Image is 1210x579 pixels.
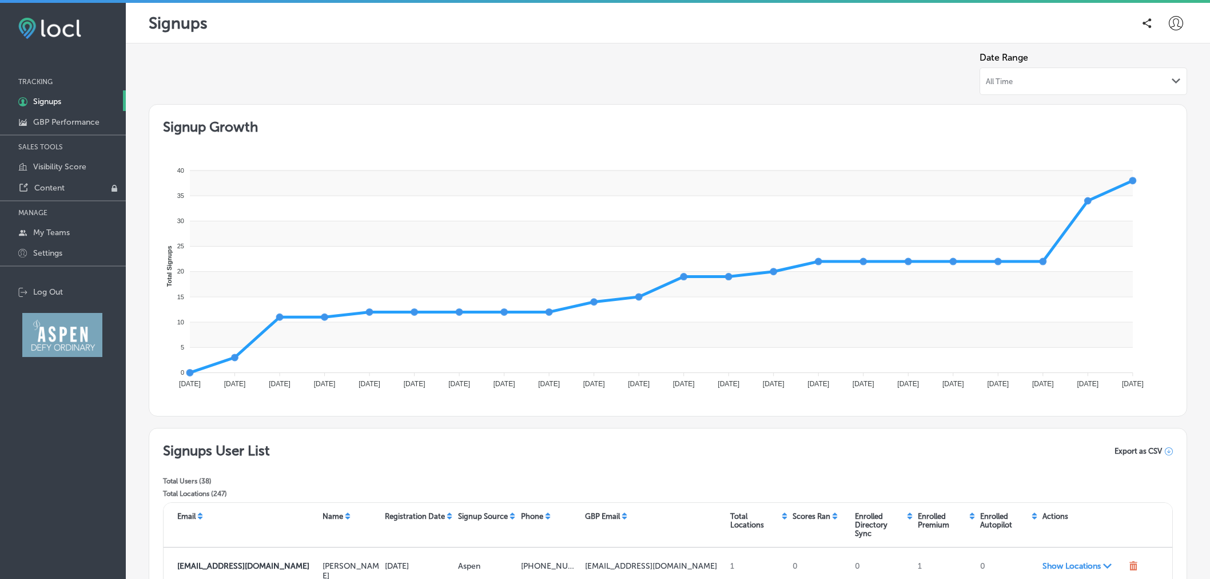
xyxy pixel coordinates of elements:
[33,97,61,106] p: Signups
[448,380,470,388] tspan: [DATE]
[163,118,1173,135] h2: Signup Growth
[718,380,739,388] tspan: [DATE]
[1077,380,1098,388] tspan: [DATE]
[1032,380,1054,388] tspan: [DATE]
[34,183,65,193] p: Content
[22,313,102,357] img: Aspen
[763,380,785,388] tspan: [DATE]
[33,287,63,297] p: Log Out
[163,477,270,485] p: Total Users ( 38 )
[177,512,196,521] p: Email
[166,245,173,287] text: Total Signups
[269,380,290,388] tspan: [DATE]
[793,512,830,521] p: Scores Ran
[179,380,201,388] tspan: [DATE]
[404,380,425,388] tspan: [DATE]
[33,117,99,127] p: GBP Performance
[986,77,1013,86] span: All Time
[181,369,184,376] tspan: 0
[323,512,343,521] p: Name
[33,162,86,172] p: Visibility Score
[585,512,620,521] p: GBP Email
[493,380,515,388] tspan: [DATE]
[1129,561,1138,573] span: Remove user from your referral organization.
[458,561,516,571] p: Aspen
[980,52,1187,63] label: Date Range
[18,18,81,39] img: fda3e92497d09a02dc62c9cd864e3231.png
[458,512,508,521] p: Signup Source
[33,228,70,237] p: My Teams
[1122,380,1144,388] tspan: [DATE]
[177,192,184,199] tspan: 35
[521,512,543,521] p: Phone
[987,380,1009,388] tspan: [DATE]
[1115,447,1162,455] span: Export as CSV
[177,294,184,300] tspan: 15
[807,380,829,388] tspan: [DATE]
[33,248,62,258] p: Settings
[385,561,453,571] p: [DATE]
[177,561,318,571] p: kd@kristindittmar.com
[177,167,184,174] tspan: 40
[628,380,650,388] tspan: [DATE]
[385,512,445,521] p: Registration Date
[673,380,695,388] tspan: [DATE]
[163,490,270,498] p: Total Locations ( 247 )
[177,319,184,326] tspan: 10
[583,380,605,388] tspan: [DATE]
[585,561,726,571] p: kldittmar@gmail.com
[314,380,336,388] tspan: [DATE]
[730,512,780,529] p: Total Locations
[177,268,184,275] tspan: 20
[942,380,964,388] tspan: [DATE]
[177,243,184,249] tspan: 25
[980,512,1030,529] p: Enrolled Autopilot
[181,344,184,351] tspan: 5
[853,380,874,388] tspan: [DATE]
[538,380,560,388] tspan: [DATE]
[1042,561,1124,571] span: Show Locations
[359,380,380,388] tspan: [DATE]
[918,512,968,529] p: Enrolled Premium
[149,14,208,33] p: Signups
[1042,512,1068,521] p: Actions
[897,380,919,388] tspan: [DATE]
[521,561,580,571] p: [PHONE_NUMBER]
[224,380,246,388] tspan: [DATE]
[163,442,270,459] h2: Signups User List
[855,512,905,538] p: Enrolled Directory Sync
[177,561,309,571] strong: [EMAIL_ADDRESS][DOMAIN_NAME]
[177,217,184,224] tspan: 30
